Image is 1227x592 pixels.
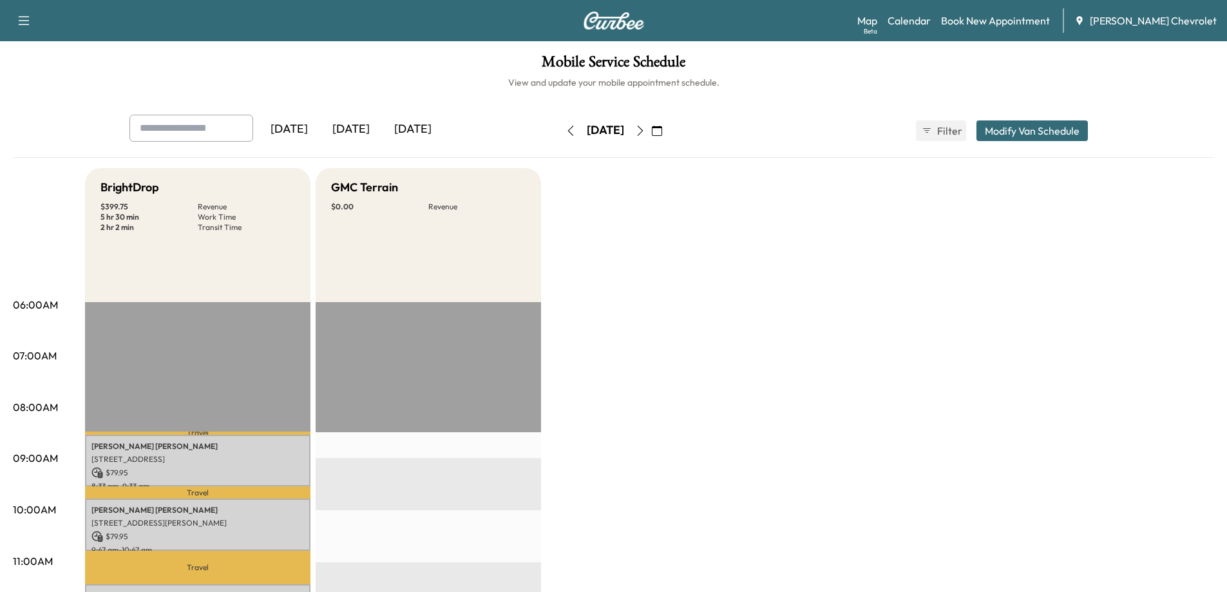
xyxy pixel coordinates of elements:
p: Travel [85,432,310,434]
p: Transit Time [198,222,295,233]
p: 08:00AM [13,399,58,415]
p: 2 hr 2 min [100,222,198,233]
p: Travel [85,551,310,584]
a: MapBeta [857,13,877,28]
p: Work Time [198,212,295,222]
p: $ 399.75 [100,202,198,212]
p: [STREET_ADDRESS][PERSON_NAME] [91,518,304,528]
button: Modify Van Schedule [976,120,1088,141]
p: Revenue [198,202,295,212]
p: 09:00AM [13,450,58,466]
div: [DATE] [320,115,382,144]
p: 07:00AM [13,348,57,363]
p: $ 0.00 [331,202,428,212]
p: $ 79.95 [91,467,304,479]
p: 8:33 am - 9:33 am [91,481,304,492]
div: [DATE] [258,115,320,144]
h1: Mobile Service Schedule [13,54,1214,76]
button: Filter [916,120,966,141]
span: Filter [937,123,960,138]
p: 06:00AM [13,297,58,312]
p: 11:00AM [13,553,53,569]
p: 9:47 am - 10:47 am [91,545,304,555]
span: [PERSON_NAME] Chevrolet [1090,13,1217,28]
p: Revenue [428,202,526,212]
p: [PERSON_NAME] [PERSON_NAME] [91,441,304,452]
a: Book New Appointment [941,13,1050,28]
div: Beta [864,26,877,36]
h5: BrightDrop [100,178,159,196]
h6: View and update your mobile appointment schedule. [13,76,1214,89]
div: [DATE] [587,122,624,138]
div: [DATE] [382,115,444,144]
a: Calendar [888,13,931,28]
p: $ 79.95 [91,531,304,542]
p: 10:00AM [13,502,56,517]
p: [STREET_ADDRESS] [91,454,304,464]
h5: GMC Terrain [331,178,398,196]
p: 5 hr 30 min [100,212,198,222]
p: Travel [85,486,310,499]
p: [PERSON_NAME] [PERSON_NAME] [91,505,304,515]
img: Curbee Logo [583,12,645,30]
